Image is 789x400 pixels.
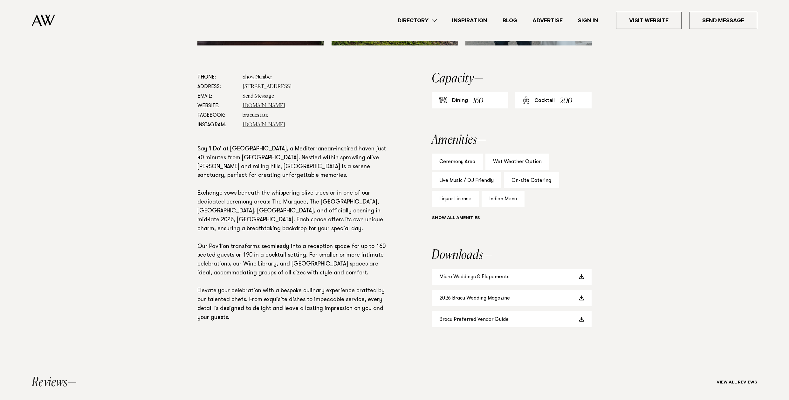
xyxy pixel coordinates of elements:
h2: Reviews [32,376,77,389]
dt: Website: [197,101,237,111]
a: 2026 Bracu Wedding Magazine [432,290,592,306]
h2: Amenities [432,134,592,147]
h2: Capacity [432,72,592,85]
dt: Address: [197,82,237,92]
div: On-site Catering [504,172,559,189]
p: Say 'I Do' at [GEOGRAPHIC_DATA], a Mediterranean-inspired haven just 40 minutes from [GEOGRAPHIC_... [197,145,391,322]
a: View all reviews [717,380,757,385]
dt: Email: [197,92,237,101]
div: Ceremony Area [432,154,483,170]
h2: Downloads [432,249,592,262]
div: 200 [560,95,572,107]
div: Live Music / DJ Friendly [432,172,501,189]
a: Sign In [570,16,606,25]
a: Advertise [525,16,570,25]
dt: Phone: [197,72,237,82]
a: Directory [390,16,444,25]
div: 160 [473,95,483,107]
div: Indian Menu [482,191,525,207]
img: Auckland Weddings Logo [32,14,55,26]
a: bracuestate [243,113,268,118]
a: Visit Website [616,12,682,29]
a: Inspiration [444,16,495,25]
div: Dining [452,97,468,105]
a: Blog [495,16,525,25]
a: Micro Weddings & Elopements [432,269,592,285]
div: Cocktail [534,97,555,105]
div: Liquor License [432,191,479,207]
dd: [STREET_ADDRESS] [243,82,391,92]
a: [DOMAIN_NAME] [243,122,285,128]
a: Send Message [243,94,274,99]
dt: Facebook: [197,111,237,120]
a: Send Message [689,12,757,29]
div: Wet Weather Option [485,154,549,170]
a: Bracu Preferred Vendor Guide [432,311,592,328]
a: [DOMAIN_NAME] [243,103,285,108]
a: Show Number [243,75,272,80]
dt: Instagram: [197,120,237,130]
